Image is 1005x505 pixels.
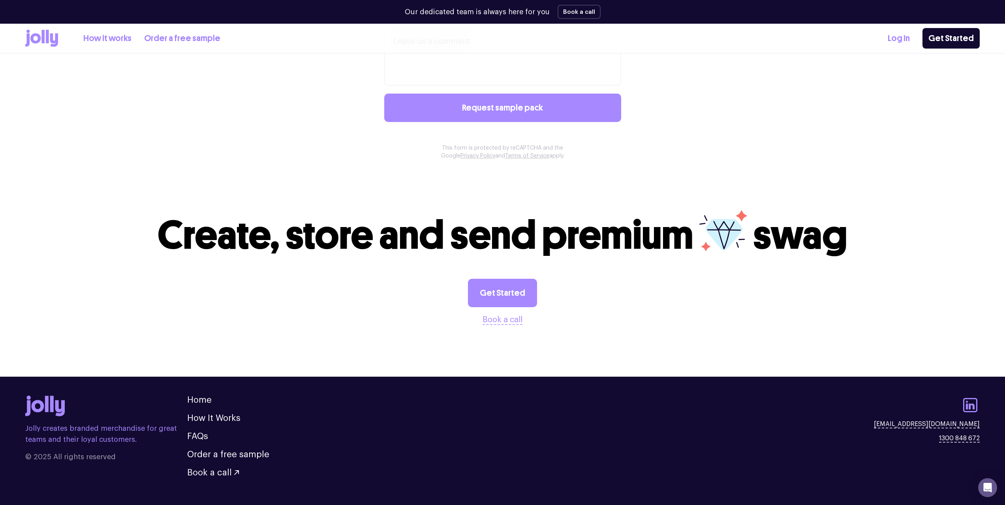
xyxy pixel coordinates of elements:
[187,468,239,477] button: Book a call
[384,94,621,122] button: Request sample pack
[505,153,549,159] a: Terms of Service
[427,144,579,160] p: This form is protected by reCAPTCHA and the Google and apply.
[144,32,220,45] a: Order a free sample
[978,478,997,497] div: Open Intercom Messenger
[483,314,522,326] button: Book a call
[753,211,847,259] span: swag
[468,279,537,307] a: Get Started
[25,423,187,445] p: Jolly creates branded merchandise for great teams and their loyal customers.
[874,419,980,429] a: [EMAIL_ADDRESS][DOMAIN_NAME]
[83,32,131,45] a: How it works
[187,432,208,441] a: FAQs
[187,396,212,404] a: Home
[158,211,693,259] span: Create, store and send premium
[922,28,980,49] a: Get Started
[187,450,269,459] a: Order a free sample
[462,103,543,112] span: Request sample pack
[460,153,495,159] a: Privacy Policy
[405,7,550,17] p: Our dedicated team is always here for you
[888,32,910,45] a: Log In
[187,414,240,422] a: How It Works
[939,434,980,443] a: 1300 848 672
[25,451,187,462] span: © 2025 All rights reserved
[187,468,232,477] span: Book a call
[558,5,601,19] button: Book a call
